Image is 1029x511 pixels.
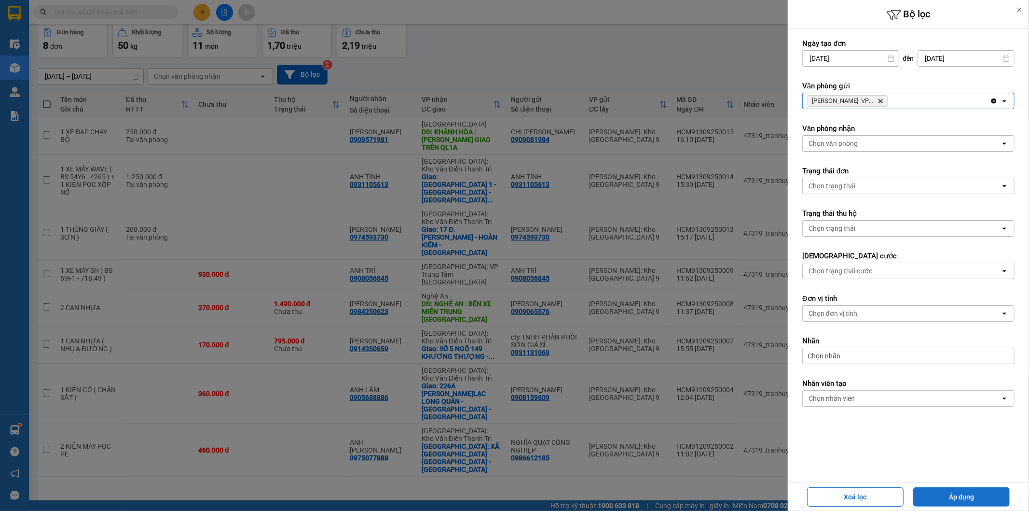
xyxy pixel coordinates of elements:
svg: open [1001,182,1008,190]
div: Chọn trạng thái cước [809,266,872,276]
svg: Delete [878,98,883,104]
label: Trạng thái thu hộ [802,209,1015,218]
span: Hồ Chí Minh: VP Bến xe Miền Tây (Quận Bình Tân), close by backspace [808,95,888,107]
svg: open [1001,395,1008,402]
svg: open [1001,140,1008,147]
label: [DEMOGRAPHIC_DATA] cước [802,251,1015,261]
span: đến [903,54,914,63]
svg: open [1001,310,1008,317]
svg: open [1001,225,1008,232]
div: Chọn trạng thái [809,224,855,233]
label: Trạng thái đơn [802,166,1015,176]
label: Nhân viên tạo [802,379,1015,388]
button: Xoá lọc [807,487,904,507]
label: Ngày tạo đơn [802,39,1015,48]
div: Chọn đơn vị tính [809,309,857,318]
label: Văn phòng nhận [802,124,1015,133]
label: Văn phòng gửi [802,81,1015,91]
input: Selected Hồ Chí Minh: VP Bến xe Miền Tây (Quận Bình Tân). [890,96,891,106]
svg: Clear all [990,97,998,105]
label: Nhãn [802,336,1015,346]
div: Chọn nhân viên [809,394,855,403]
input: Select a date. [803,51,899,66]
svg: open [1001,97,1008,105]
h6: Bộ lọc [788,7,1029,22]
div: Chọn trạng thái [809,181,855,191]
svg: open [1001,267,1008,275]
button: Áp dụng [913,487,1010,507]
input: Select a date. [918,51,1014,66]
div: Chọn văn phòng [809,139,858,148]
span: Hồ Chí Minh: VP Bến xe Miền Tây (Quận Bình Tân) [812,97,874,105]
span: Chọn nhãn [808,351,840,361]
label: Đơn vị tính [802,294,1015,303]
